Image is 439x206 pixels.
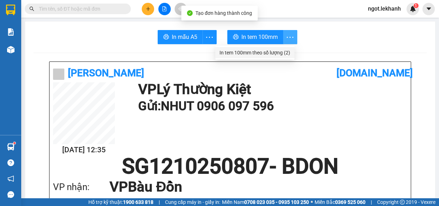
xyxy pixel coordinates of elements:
img: warehouse-icon [7,46,14,53]
span: CC : [66,47,76,55]
span: more [203,33,216,42]
span: file-add [162,6,167,11]
img: solution-icon [7,28,14,36]
span: Miền Nam [222,198,309,206]
span: plus [146,6,151,11]
span: message [7,191,14,198]
img: logo-vxr [6,5,15,15]
button: printerIn tem 100mm [227,30,283,44]
input: Tìm tên, số ĐT hoặc mã đơn [39,5,122,13]
span: notification [7,175,14,182]
span: printer [163,34,169,41]
img: icon-new-feature [410,6,416,12]
span: check-circle [187,10,193,16]
span: | [159,198,160,206]
h1: VP Bàu Đồn [110,177,393,197]
img: warehouse-icon [7,143,14,151]
strong: 1900 633 818 [123,199,153,205]
sup: 1 [13,142,16,144]
button: aim [175,3,187,15]
span: Gửi: [6,7,17,14]
button: caret-down [422,3,435,15]
span: copyright [400,200,405,205]
span: more [283,33,297,42]
b: [PERSON_NAME] [68,67,144,79]
span: Tạo đơn hàng thành công [195,10,252,16]
div: In tem 100mm theo số lượng (2) [219,49,290,57]
span: ⚪️ [311,201,313,204]
span: search [29,6,34,11]
div: 30.000 [66,46,140,55]
span: printer [233,34,239,41]
h2: [DATE] 12:35 [53,144,115,156]
h1: Gửi: NHUT 0906 097 596 [138,96,404,116]
span: Hỗ trợ kỹ thuật: [88,198,153,206]
div: VP nhận: [53,180,110,194]
span: In tem 100mm [241,33,278,41]
div: VP [GEOGRAPHIC_DATA] [68,6,139,23]
span: question-circle [7,159,14,166]
span: Miền Bắc [315,198,365,206]
strong: 0708 023 035 - 0935 103 250 [244,199,309,205]
button: more [283,30,297,44]
h1: VP Lý Thường Kiệt [138,82,404,96]
div: 0932754756 [68,31,139,41]
button: file-add [158,3,171,15]
sup: 1 [414,3,418,8]
b: [DOMAIN_NAME] [336,67,413,79]
h1: SG1210250807 - BDON [53,156,407,177]
button: plus [142,3,154,15]
span: caret-down [426,6,432,12]
div: Lý Thường Kiệt [6,6,63,23]
span: Cung cấp máy in - giấy in: [165,198,220,206]
span: In mẫu A5 [172,33,197,41]
button: more [203,30,217,44]
span: ngot.lekhanh [362,4,406,13]
span: Nhận: [68,7,84,14]
strong: 0369 525 060 [335,199,365,205]
span: aim [178,6,183,11]
div: SANG [68,23,139,31]
span: | [371,198,372,206]
span: 1 [415,3,417,8]
button: printerIn mẫu A5 [158,30,203,44]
